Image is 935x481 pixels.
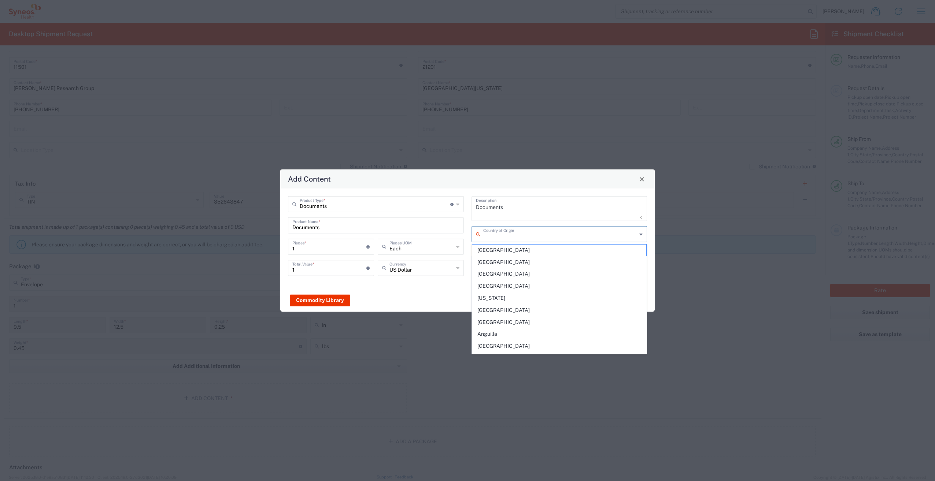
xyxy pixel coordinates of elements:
[637,174,647,184] button: Close
[472,268,647,280] span: [GEOGRAPHIC_DATA]
[288,174,331,184] h4: Add Content
[472,292,647,304] span: [US_STATE]
[290,294,350,306] button: Commodity Library
[472,317,647,328] span: [GEOGRAPHIC_DATA]
[472,353,647,364] span: [GEOGRAPHIC_DATA]
[472,280,647,292] span: [GEOGRAPHIC_DATA]
[472,257,647,268] span: [GEOGRAPHIC_DATA]
[472,340,647,352] span: [GEOGRAPHIC_DATA]
[472,328,647,340] span: Anguilla
[472,305,647,316] span: [GEOGRAPHIC_DATA]
[472,245,647,256] span: [GEOGRAPHIC_DATA]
